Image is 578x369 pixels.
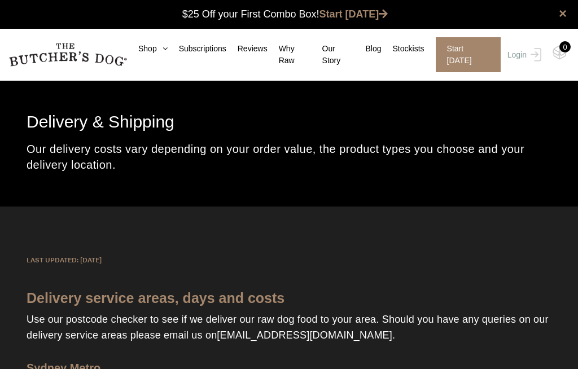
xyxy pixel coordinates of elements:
[354,43,382,55] a: Blog
[505,37,541,72] a: Login
[27,252,551,267] p: LAST UPDATED: [DATE]
[268,43,311,67] a: Why Raw
[559,41,571,52] div: 0
[311,43,354,67] a: Our Story
[424,37,505,72] a: Start [DATE]
[168,43,226,55] a: Subscriptions
[436,37,501,72] span: Start [DATE]
[559,7,567,20] a: close
[127,43,168,55] a: Shop
[226,43,268,55] a: Reviews
[553,45,567,60] img: TBD_Cart-Empty.png
[27,290,551,306] p: Delivery service areas, days and costs
[217,330,392,341] a: [EMAIL_ADDRESS][DOMAIN_NAME]
[382,43,424,55] a: Stockists
[319,8,388,20] a: Start [DATE]
[27,141,551,173] p: Our delivery costs vary depending on your order value, the product types you choose and your deli...
[27,306,551,343] p: Use our postcode checker to see if we deliver our raw dog food to your area. Should you have any ...
[27,108,551,135] h1: Delivery & Shipping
